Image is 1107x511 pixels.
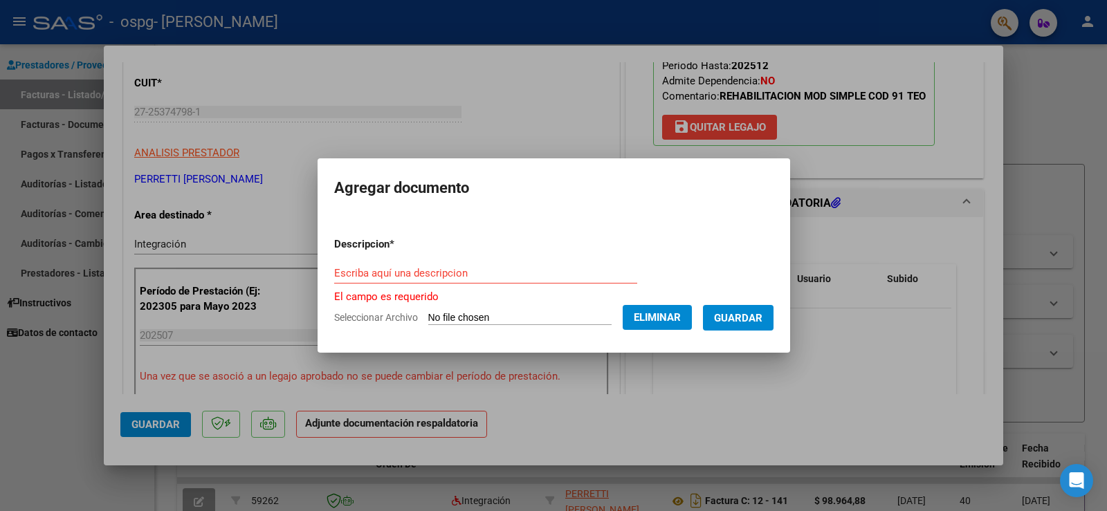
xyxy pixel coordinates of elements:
h2: Agregar documento [334,175,774,201]
p: El campo es requerido [334,289,774,305]
button: Guardar [703,305,774,331]
div: Open Intercom Messenger [1060,464,1093,497]
p: Descripcion [334,236,466,252]
span: Seleccionar Archivo [334,312,418,323]
span: Eliminar [634,311,681,324]
span: Guardar [714,312,762,324]
button: Eliminar [623,305,692,330]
